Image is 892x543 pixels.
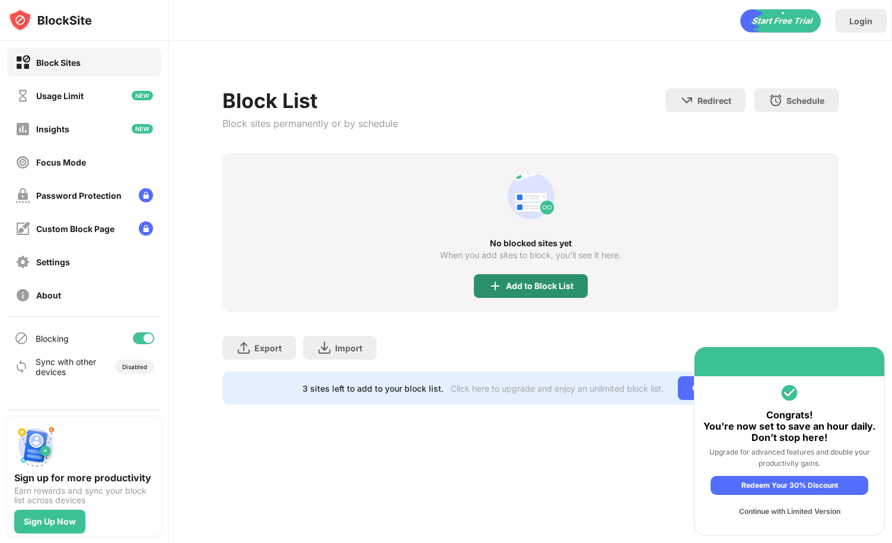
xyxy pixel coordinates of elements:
[24,517,76,526] div: Sign Up Now
[15,188,30,203] img: password-protection-off.svg
[780,383,799,402] img: round-vi-green.svg
[132,124,153,134] img: new-icon.svg
[786,96,824,106] div: Schedule
[14,424,57,467] img: push-signup.svg
[697,96,731,106] div: Redirect
[14,472,154,484] div: Sign up for more productivity
[711,476,868,495] div: Redeem Your 30% Discount
[132,91,153,100] img: new-icon.svg
[36,124,69,134] div: Insights
[678,376,759,400] div: Go Unlimited
[36,357,97,377] div: Sync with other devices
[15,221,30,236] img: customize-block-page-off.svg
[36,290,61,300] div: About
[15,88,30,103] img: time-usage-off.svg
[15,122,30,136] img: insights-off.svg
[302,383,444,393] div: 3 sites left to add to your block list.
[8,8,92,32] img: logo-blocksite.svg
[711,502,868,521] div: Continue with Limited Version
[14,360,28,374] img: sync-icon.svg
[36,224,114,234] div: Custom Block Page
[254,343,282,353] div: Export
[440,250,621,260] div: When you add sites to block, you’ll see it here.
[451,383,664,393] div: Click here to upgrade and enjoy an unlimited block list.
[14,486,154,505] div: Earn rewards and sync your block list across devices
[502,167,559,224] div: animation
[335,343,362,353] div: Import
[14,331,28,345] img: blocking-icon.svg
[36,58,81,68] div: Block Sites
[703,446,875,469] div: Upgrade for advanced features and double your productivity gains.
[506,281,574,291] div: Add to Block List
[122,363,147,370] div: Disabled
[36,91,84,101] div: Usage Limit
[222,118,398,129] div: Block sites permanently or by schedule
[15,155,30,170] img: focus-off.svg
[36,257,70,267] div: Settings
[36,190,122,201] div: Password Protection
[222,88,398,113] div: Block List
[36,157,86,167] div: Focus Mode
[15,255,30,269] img: settings-off.svg
[222,239,839,248] div: No blocked sites yet
[849,16,872,26] div: Login
[15,55,30,70] img: block-on.svg
[740,9,821,33] div: animation
[15,288,30,303] img: about-off.svg
[139,188,153,202] img: lock-menu.svg
[703,409,875,444] div: Congrats! You're now set to save an hour daily. Don’t stop here!
[36,334,69,344] div: Blocking
[139,221,153,236] img: lock-menu.svg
